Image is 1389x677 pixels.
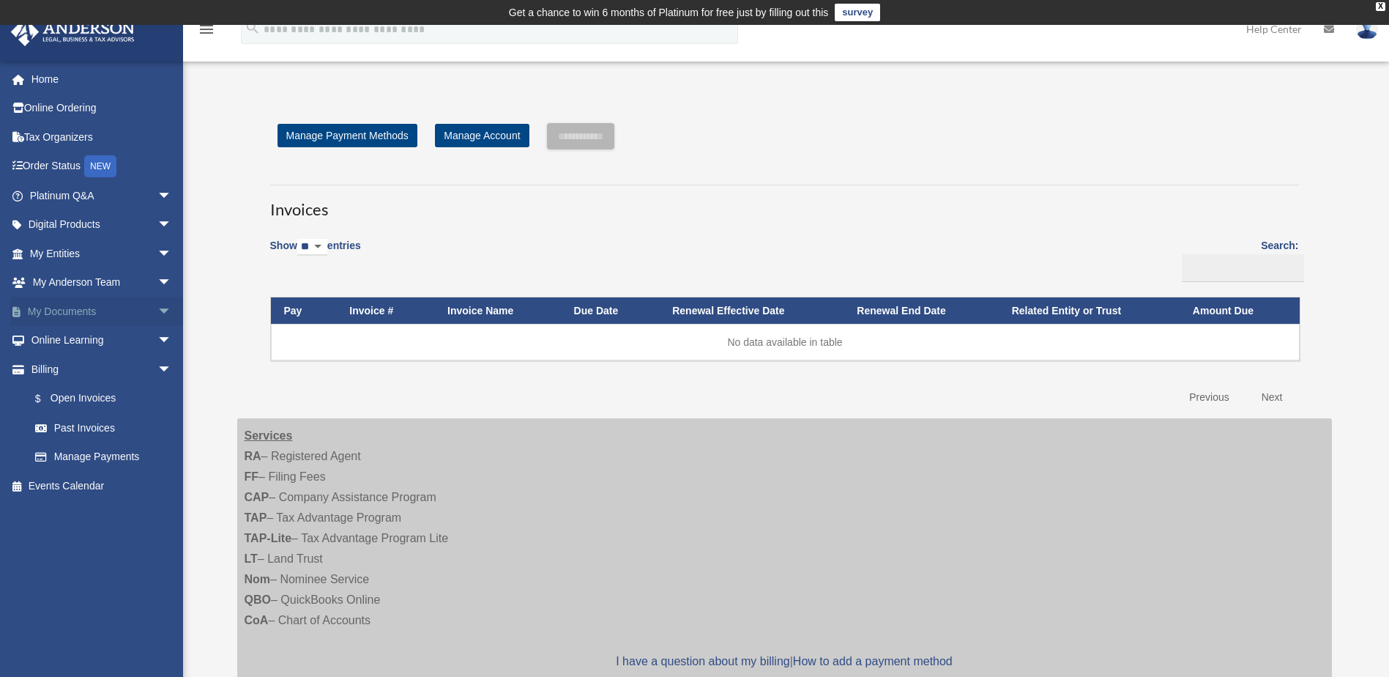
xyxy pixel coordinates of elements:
a: survey [835,4,880,21]
div: close [1376,2,1385,11]
img: Anderson Advisors Platinum Portal [7,18,139,46]
a: I have a question about my billing [616,655,789,667]
span: arrow_drop_down [157,210,187,240]
a: My Documentsarrow_drop_down [10,297,194,326]
a: menu [198,26,215,38]
strong: TAP-Lite [245,532,292,544]
a: How to add a payment method [793,655,953,667]
th: Amount Due: activate to sort column ascending [1180,297,1300,325]
strong: QBO [245,593,271,606]
strong: Services [245,429,293,442]
strong: CAP [245,491,269,503]
span: arrow_drop_down [157,268,187,298]
a: Next [1251,382,1294,413]
a: My Anderson Teamarrow_drop_down [10,268,194,297]
strong: RA [245,450,261,462]
th: Renewal Effective Date: activate to sort column ascending [659,297,844,325]
th: Invoice Name: activate to sort column ascending [434,297,561,325]
img: User Pic [1356,18,1378,40]
strong: LT [245,552,258,565]
span: arrow_drop_down [157,297,187,327]
span: arrow_drop_down [157,181,187,211]
select: Showentries [297,239,327,256]
a: Previous [1178,382,1240,413]
input: Search: [1182,254,1304,282]
label: Show entries [270,237,361,270]
th: Pay: activate to sort column descending [271,297,337,325]
th: Invoice #: activate to sort column ascending [336,297,434,325]
h3: Invoices [270,185,1299,221]
span: arrow_drop_down [157,355,187,385]
i: menu [198,21,215,38]
strong: CoA [245,614,269,626]
a: Manage Payments [21,443,187,472]
span: arrow_drop_down [157,326,187,356]
a: Online Learningarrow_drop_down [10,326,194,355]
strong: Nom [245,573,271,585]
a: Past Invoices [21,413,187,443]
span: arrow_drop_down [157,239,187,269]
div: NEW [84,155,116,177]
a: $Open Invoices [21,384,179,414]
span: $ [43,390,51,408]
a: My Entitiesarrow_drop_down [10,239,194,268]
td: No data available in table [271,324,1300,360]
a: Tax Organizers [10,122,194,152]
p: | [245,651,1325,672]
label: Search: [1177,237,1299,282]
div: Get a chance to win 6 months of Platinum for free just by filling out this [509,4,829,21]
a: Digital Productsarrow_drop_down [10,210,194,240]
a: Platinum Q&Aarrow_drop_down [10,181,194,210]
a: Events Calendar [10,471,194,500]
a: Online Ordering [10,94,194,123]
strong: FF [245,470,259,483]
th: Renewal End Date: activate to sort column ascending [844,297,998,325]
a: Manage Payment Methods [278,124,417,147]
i: search [245,20,261,36]
th: Due Date: activate to sort column ascending [561,297,660,325]
a: Billingarrow_drop_down [10,355,187,384]
a: Manage Account [435,124,529,147]
a: Home [10,64,194,94]
strong: TAP [245,511,267,524]
th: Related Entity or Trust: activate to sort column ascending [999,297,1180,325]
a: Order StatusNEW [10,152,194,182]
